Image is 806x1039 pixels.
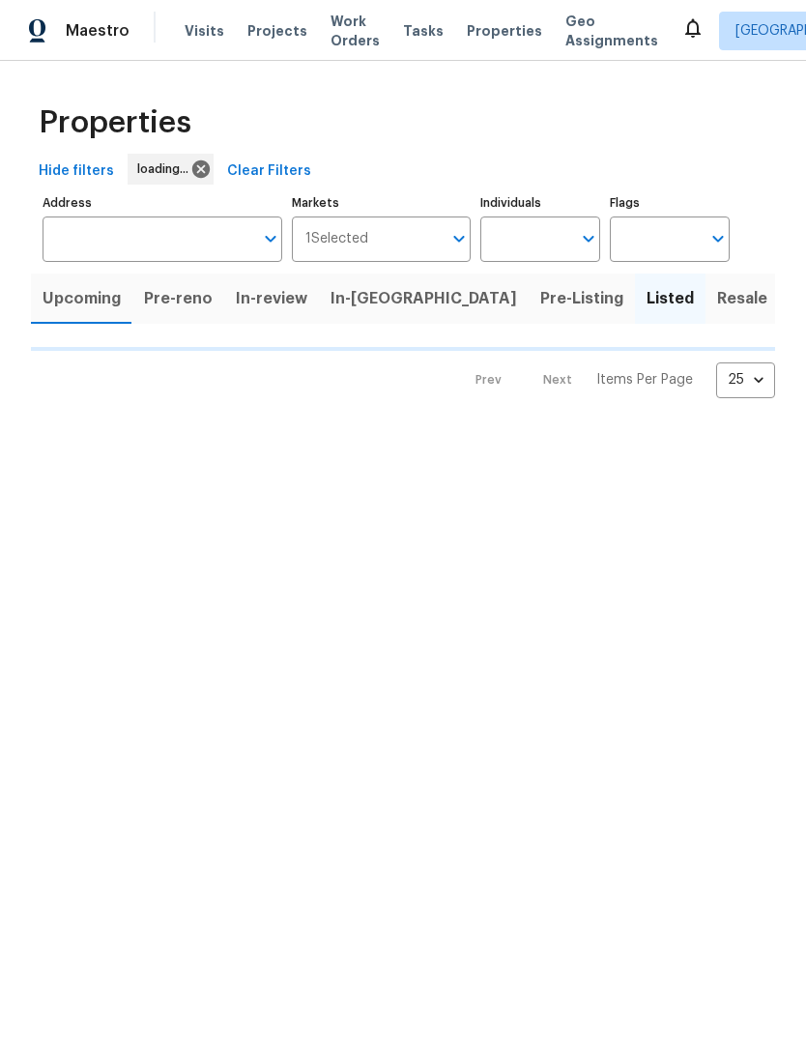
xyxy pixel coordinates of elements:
span: Visits [185,21,224,41]
button: Open [446,225,473,252]
nav: Pagination Navigation [457,362,775,398]
span: Maestro [66,21,130,41]
button: Open [257,225,284,252]
span: Geo Assignments [565,12,658,50]
button: Open [575,225,602,252]
span: Pre-Listing [540,285,623,312]
div: loading... [128,154,214,185]
span: Listed [647,285,694,312]
button: Open [705,225,732,252]
span: Projects [247,21,307,41]
span: loading... [137,159,196,179]
label: Markets [292,197,472,209]
span: Properties [39,113,191,132]
span: Work Orders [331,12,380,50]
span: 1 Selected [305,231,368,247]
span: Resale [717,285,767,312]
span: Pre-reno [144,285,213,312]
span: Clear Filters [227,159,311,184]
button: Clear Filters [219,154,319,189]
span: Upcoming [43,285,121,312]
span: In-[GEOGRAPHIC_DATA] [331,285,517,312]
button: Hide filters [31,154,122,189]
span: In-review [236,285,307,312]
label: Individuals [480,197,600,209]
label: Flags [610,197,730,209]
label: Address [43,197,282,209]
span: Tasks [403,24,444,38]
div: 25 [716,355,775,405]
span: Properties [467,21,542,41]
p: Items Per Page [596,370,693,390]
span: Hide filters [39,159,114,184]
